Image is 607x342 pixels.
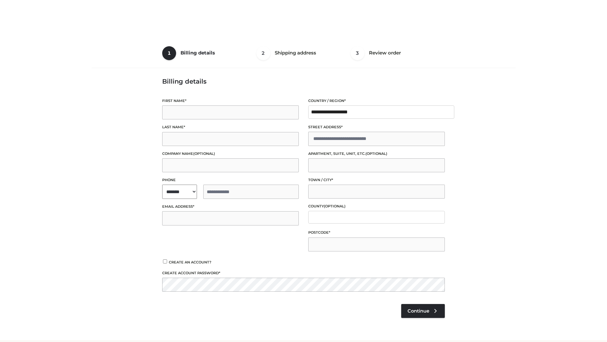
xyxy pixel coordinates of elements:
label: Apartment, suite, unit, etc. [308,151,445,157]
span: Create an account? [169,260,212,264]
label: Country / Region [308,98,445,104]
span: (optional) [324,204,346,208]
a: Continue [401,304,445,318]
span: Review order [369,50,401,56]
span: 2 [256,46,270,60]
label: Phone [162,177,299,183]
label: Last name [162,124,299,130]
label: Email address [162,204,299,210]
span: 1 [162,46,176,60]
label: First name [162,98,299,104]
input: Create an account? [162,259,168,263]
span: 3 [351,46,365,60]
label: Postcode [308,230,445,236]
label: Town / City [308,177,445,183]
label: Company name [162,151,299,157]
span: Continue [408,308,429,314]
span: (optional) [365,151,387,156]
label: Street address [308,124,445,130]
h3: Billing details [162,78,445,85]
label: County [308,203,445,209]
span: Shipping address [275,50,316,56]
label: Create account password [162,270,445,276]
span: Billing details [181,50,215,56]
span: (optional) [193,151,215,156]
